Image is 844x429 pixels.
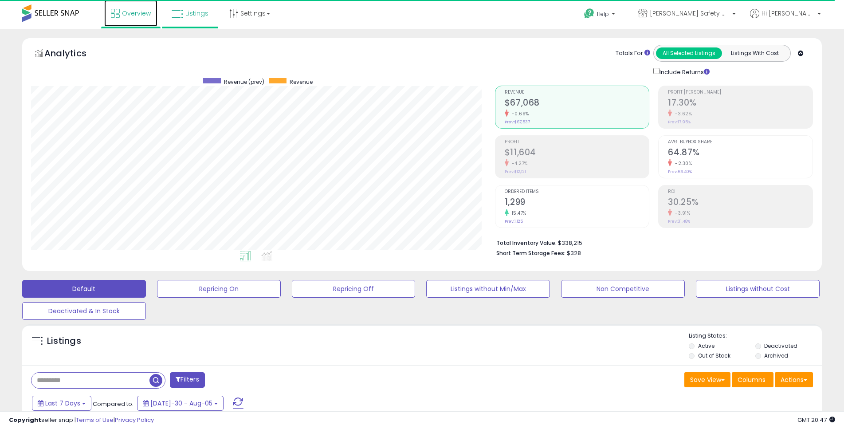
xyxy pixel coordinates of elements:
span: Listings [185,9,208,18]
div: Include Returns [647,66,720,77]
span: Avg. Buybox Share [668,140,813,145]
li: $338,215 [496,237,806,248]
small: Prev: 17.95% [668,119,691,125]
small: -0.69% [509,110,529,117]
label: Active [698,342,714,350]
span: Help [597,10,609,18]
small: -3.62% [672,110,692,117]
button: Repricing On [157,280,281,298]
span: Revenue (prev) [224,78,264,86]
small: Prev: 66.40% [668,169,692,174]
h2: $67,068 [505,98,649,110]
button: Last 7 Days [32,396,91,411]
button: Non Competitive [561,280,685,298]
button: Deactivated & In Stock [22,302,146,320]
label: Out of Stock [698,352,730,359]
button: All Selected Listings [656,47,722,59]
small: Prev: $67,537 [505,119,530,125]
h2: 1,299 [505,197,649,209]
button: [DATE]-30 - Aug-05 [137,396,224,411]
small: -3.91% [672,210,690,216]
span: Profit [505,140,649,145]
a: Terms of Use [76,416,114,424]
i: Get Help [584,8,595,19]
h2: $11,604 [505,147,649,159]
span: Columns [738,375,765,384]
p: Listing States: [689,332,822,340]
button: Default [22,280,146,298]
span: $328 [567,249,581,257]
button: Listings without Min/Max [426,280,550,298]
h5: Analytics [44,47,104,62]
small: Prev: 1,125 [505,219,523,224]
div: Totals For [616,49,650,58]
span: Overview [122,9,151,18]
small: Prev: $12,121 [505,169,526,174]
div: seller snap | | [9,416,154,425]
span: Compared to: [93,400,133,408]
b: Short Term Storage Fees: [496,249,565,257]
span: Profit [PERSON_NAME] [668,90,813,95]
button: Repricing Off [292,280,416,298]
button: Listings without Cost [696,280,820,298]
span: Last 7 Days [45,399,80,408]
button: Columns [732,372,773,387]
span: ROI [668,189,813,194]
span: Revenue [290,78,313,86]
small: 15.47% [509,210,526,216]
span: Ordered Items [505,189,649,194]
small: -4.27% [509,160,528,167]
a: Privacy Policy [115,416,154,424]
span: Revenue [505,90,649,95]
h2: 30.25% [668,197,813,209]
label: Archived [764,352,788,359]
button: Actions [775,372,813,387]
span: 2025-08-13 20:47 GMT [797,416,835,424]
button: Listings With Cost [722,47,788,59]
span: [DATE]-30 - Aug-05 [150,399,212,408]
span: [PERSON_NAME] Safety & Supply [650,9,730,18]
b: Total Inventory Value: [496,239,557,247]
h2: 64.87% [668,147,813,159]
button: Save View [684,372,730,387]
h5: Listings [47,335,81,347]
small: -2.30% [672,160,692,167]
small: Prev: 31.48% [668,219,690,224]
label: Deactivated [764,342,797,350]
a: Hi [PERSON_NAME] [750,9,821,29]
button: Filters [170,372,204,388]
strong: Copyright [9,416,41,424]
a: Help [577,1,624,29]
h2: 17.30% [668,98,813,110]
span: Hi [PERSON_NAME] [762,9,815,18]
